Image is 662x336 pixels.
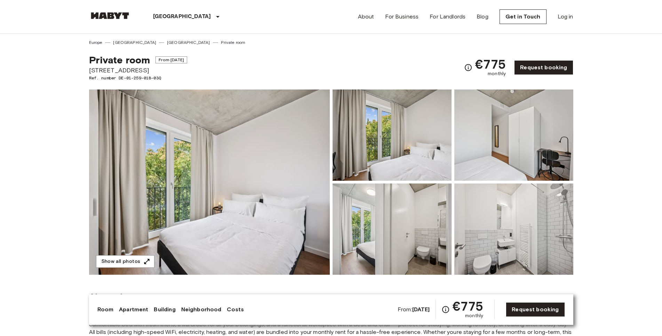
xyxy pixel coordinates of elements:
span: From [DATE] [155,56,187,63]
a: [GEOGRAPHIC_DATA] [167,39,210,46]
a: About [358,13,374,21]
a: Request booking [514,60,573,75]
img: Picture of unit DE-01-259-018-03Q [333,183,452,275]
a: Room [97,305,114,314]
img: Picture of unit DE-01-259-018-03Q [454,89,573,181]
a: Neighborhood [181,305,222,314]
span: €775 [475,58,506,70]
span: Ref. number DE-01-259-018-03Q [89,75,187,81]
span: [STREET_ADDRESS] [89,66,187,75]
a: Blog [477,13,488,21]
a: Get in Touch [500,9,547,24]
span: €775 [453,300,484,312]
a: Private room [221,39,246,46]
img: Picture of unit DE-01-259-018-03Q [454,183,573,275]
svg: Check cost overview for full price breakdown. Please note that discounts apply to new joiners onl... [464,63,472,72]
span: About the room [89,291,573,302]
img: Habyt [89,12,131,19]
a: [GEOGRAPHIC_DATA] [113,39,156,46]
a: Europe [89,39,103,46]
span: monthly [488,70,506,77]
a: For Business [385,13,418,21]
img: Marketing picture of unit DE-01-259-018-03Q [89,89,330,275]
a: Log in [558,13,573,21]
span: From: [398,306,430,313]
a: Apartment [119,305,148,314]
button: Show all photos [96,255,154,268]
span: monthly [465,312,483,319]
img: Picture of unit DE-01-259-018-03Q [333,89,452,181]
span: Private room [89,54,150,66]
p: [GEOGRAPHIC_DATA] [153,13,211,21]
a: Building [154,305,175,314]
a: Request booking [506,302,565,317]
svg: Check cost overview for full price breakdown. Please note that discounts apply to new joiners onl... [441,305,450,314]
a: Costs [227,305,244,314]
b: [DATE] [412,306,430,313]
a: For Landlords [430,13,465,21]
